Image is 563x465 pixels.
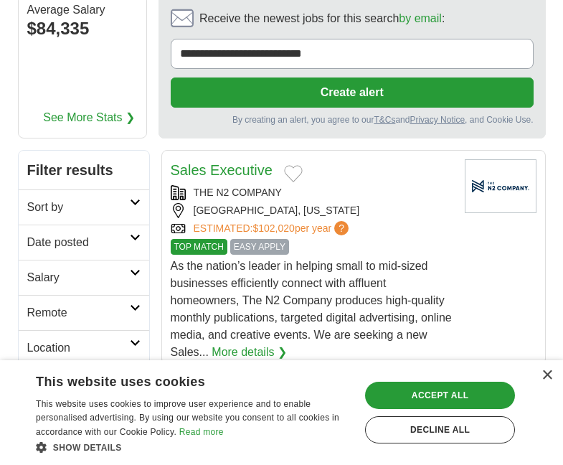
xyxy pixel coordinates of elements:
[199,10,445,27] span: Receive the newest jobs for this search :
[43,109,135,126] a: See More Stats ❯
[27,269,130,286] h2: Salary
[27,304,130,321] h2: Remote
[19,151,149,189] h2: Filter results
[365,416,515,443] div: Decline all
[27,199,130,216] h2: Sort by
[171,77,534,108] button: Create alert
[36,369,315,390] div: This website uses cookies
[27,339,130,357] h2: Location
[230,239,289,255] span: EASY APPLY
[465,159,536,213] img: Company logo
[53,443,122,453] span: Show details
[19,189,149,225] a: Sort by
[252,222,294,234] span: $102,020
[171,113,534,126] div: By creating an alert, you agree to our and , and Cookie Use.
[19,295,149,330] a: Remote
[410,115,465,125] a: Privacy Notice
[284,165,303,182] button: Add to favorite jobs
[27,4,138,16] div: Average Salary
[194,221,352,236] a: ESTIMATED:$102,020per year?
[27,16,138,42] div: $84,335
[19,225,149,260] a: Date posted
[171,162,273,178] a: Sales Executive
[171,260,452,358] span: As the nation’s leader in helping small to mid-sized businesses efficiently connect with affluent...
[19,330,149,365] a: Location
[36,399,339,438] span: This website uses cookies to improve user experience and to enable personalised advertising. By u...
[171,203,453,218] div: [GEOGRAPHIC_DATA], [US_STATE]
[171,239,227,255] span: TOP MATCH
[36,440,351,454] div: Show details
[399,12,442,24] a: by email
[179,427,224,437] a: Read more, opens a new window
[27,234,130,251] h2: Date posted
[171,185,453,200] div: THE N2 COMPANY
[212,344,287,361] a: More details ❯
[374,115,395,125] a: T&Cs
[541,370,552,381] div: Close
[365,382,515,409] div: Accept all
[334,221,349,235] span: ?
[19,260,149,295] a: Salary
